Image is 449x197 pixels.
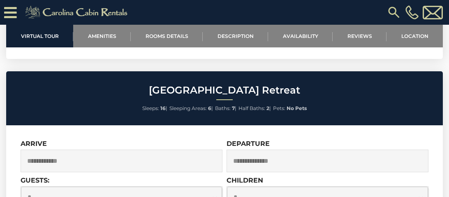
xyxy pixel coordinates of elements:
span: Pets: [273,105,285,111]
h2: [GEOGRAPHIC_DATA] Retreat [8,85,441,96]
span: Baths: [215,105,231,111]
span: Sleeps: [142,105,159,111]
a: Amenities [73,25,131,47]
label: Guests: [21,176,49,184]
span: Sleeping Areas: [169,105,207,111]
label: Children [227,176,263,184]
a: Virtual Tour [6,25,73,47]
img: Khaki-logo.png [21,4,134,21]
a: Availability [268,25,333,47]
label: Departure [227,140,270,148]
li: | [142,103,167,114]
a: Location [387,25,443,47]
strong: 2 [266,105,269,111]
a: Rooms Details [131,25,203,47]
strong: 6 [208,105,211,111]
strong: 16 [160,105,166,111]
a: Description [203,25,268,47]
strong: 7 [232,105,235,111]
a: [PHONE_NUMBER] [403,5,421,19]
li: | [169,103,213,114]
span: Half Baths: [238,105,265,111]
a: Reviews [333,25,387,47]
img: search-regular.svg [387,5,401,20]
li: | [238,103,271,114]
strong: No Pets [287,105,307,111]
label: Arrive [21,140,47,148]
li: | [215,103,236,114]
